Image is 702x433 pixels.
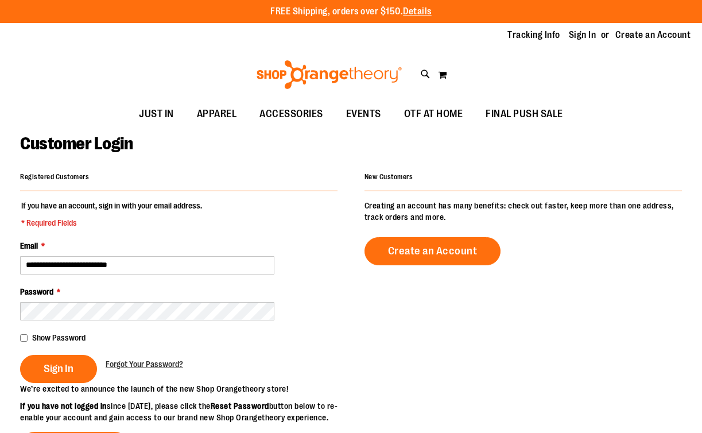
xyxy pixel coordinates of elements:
strong: Reset Password [211,401,269,411]
span: APPAREL [197,101,237,127]
p: FREE Shipping, orders over $150. [270,5,432,18]
span: Customer Login [20,134,133,153]
span: * Required Fields [21,217,202,229]
p: We’re excited to announce the launch of the new Shop Orangetheory store! [20,383,351,395]
a: Details [403,6,432,17]
span: Forgot Your Password? [106,359,183,369]
span: Create an Account [388,245,478,257]
span: ACCESSORIES [259,101,323,127]
span: Email [20,241,38,250]
span: EVENTS [346,101,381,127]
strong: Registered Customers [20,173,89,181]
a: APPAREL [185,101,249,127]
span: Sign In [44,362,73,375]
a: Tracking Info [507,29,560,41]
a: Forgot Your Password? [106,358,183,370]
span: FINAL PUSH SALE [486,101,563,127]
a: Sign In [569,29,596,41]
a: JUST IN [127,101,185,127]
a: FINAL PUSH SALE [474,101,575,127]
p: Creating an account has many benefits: check out faster, keep more than one address, track orders... [364,200,682,223]
span: JUST IN [139,101,174,127]
strong: If you have not logged in [20,401,107,411]
a: ACCESSORIES [248,101,335,127]
p: since [DATE], please click the button below to re-enable your account and gain access to our bran... [20,400,351,423]
a: Create an Account [364,237,501,265]
a: Create an Account [615,29,691,41]
strong: New Customers [364,173,413,181]
span: OTF AT HOME [404,101,463,127]
a: EVENTS [335,101,393,127]
img: Shop Orangetheory [255,60,404,89]
legend: If you have an account, sign in with your email address. [20,200,203,229]
span: Password [20,287,53,296]
a: OTF AT HOME [393,101,475,127]
button: Sign In [20,355,97,383]
span: Show Password [32,333,86,342]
